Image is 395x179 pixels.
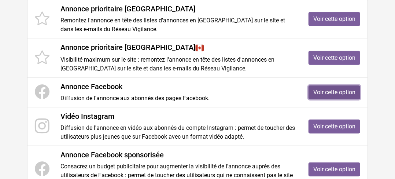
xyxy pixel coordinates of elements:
[60,4,298,13] h4: Annonce prioritaire [GEOGRAPHIC_DATA]
[60,150,298,159] h4: Annonce Facebook sponsorisée
[309,51,360,65] a: Voir cette option
[60,16,298,34] p: Remontez l'annonce en tête des listes d'annonces en [GEOGRAPHIC_DATA] sur le site et dans les e-m...
[60,82,298,91] h4: Annonce Facebook
[309,85,360,99] a: Voir cette option
[195,44,204,52] img: Canada
[309,120,360,134] a: Voir cette option
[60,55,298,73] p: Visibilité maximum sur le site : remontez l'annonce en tête des listes d'annonces en [GEOGRAPHIC_...
[309,162,360,176] a: Voir cette option
[309,12,360,26] a: Voir cette option
[60,124,298,141] p: Diffusion de l'annonce en vidéo aux abonnés du compte Instagram : permet de toucher des utilisate...
[60,112,298,121] h4: Vidéo Instagram
[60,43,298,52] h4: Annonce prioritaire [GEOGRAPHIC_DATA]
[60,94,298,103] p: Diffusion de l'annonce aux abonnés des pages Facebook.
